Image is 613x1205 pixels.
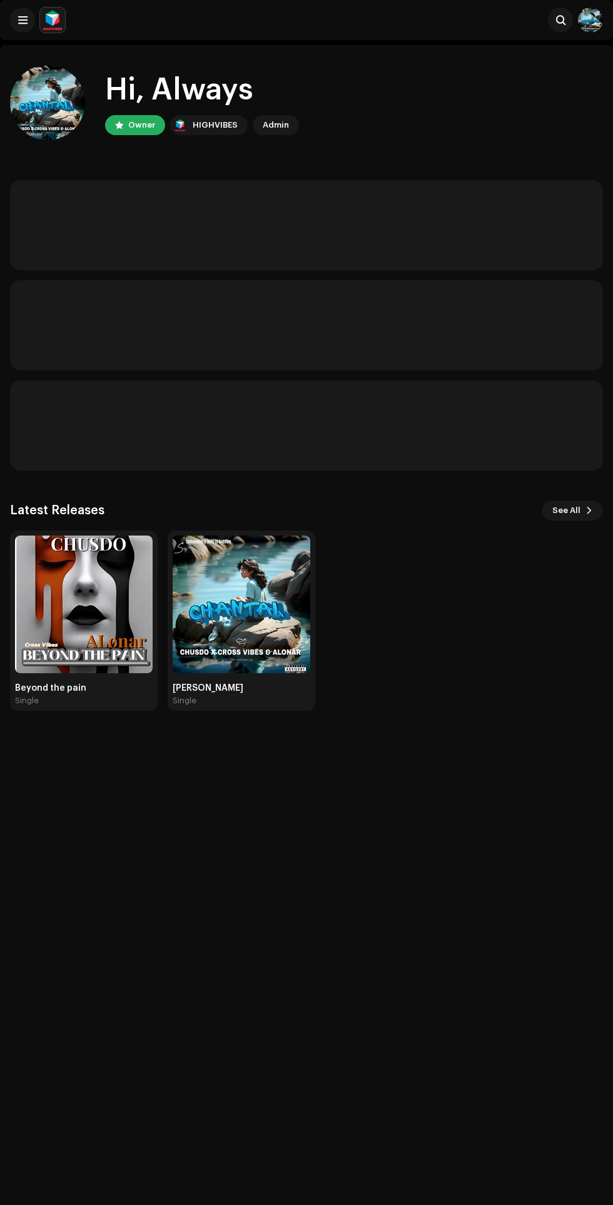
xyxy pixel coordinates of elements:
div: [PERSON_NAME] [173,683,310,693]
img: b0b2e603-e0dd-4d00-941e-d3d0124915d9 [10,65,85,140]
div: Owner [128,118,155,133]
img: 06558eb7-0748-4c56-a638-be79f5861381 [173,536,310,673]
div: Admin [263,118,289,133]
div: Single [173,696,196,706]
h3: Latest Releases [10,501,104,521]
div: HIGHVIBES [193,118,238,133]
button: See All [542,501,603,521]
img: feab3aad-9b62-475c-8caf-26f15a9573ee [40,8,65,33]
div: Single [15,696,39,706]
img: 6398a20c-9774-4d65-b59f-61f4656ee149 [15,536,153,673]
div: Hi, Always [105,70,299,110]
span: See All [552,498,580,523]
img: b0b2e603-e0dd-4d00-941e-d3d0124915d9 [578,8,603,33]
div: Beyond the pain [15,683,153,693]
img: feab3aad-9b62-475c-8caf-26f15a9573ee [173,118,188,133]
